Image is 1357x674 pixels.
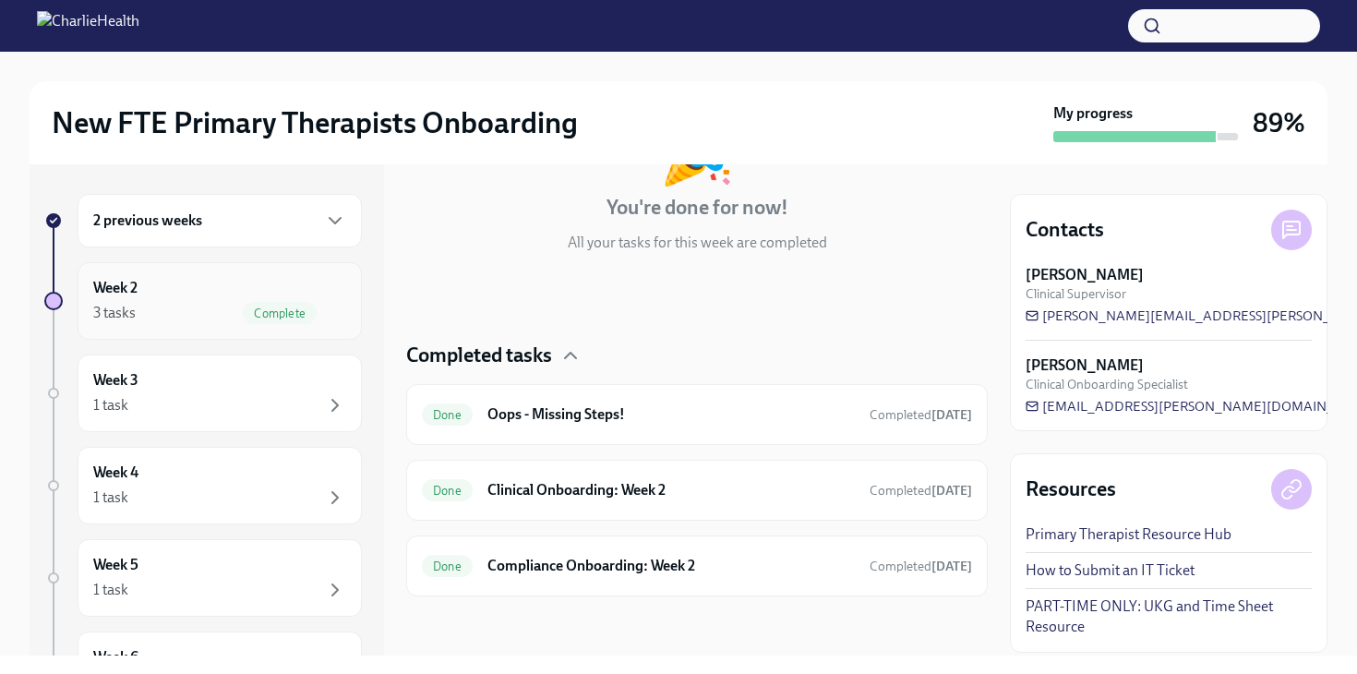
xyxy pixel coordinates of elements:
h6: Week 2 [93,278,138,298]
h6: Clinical Onboarding: Week 2 [487,480,855,500]
a: PART-TIME ONLY: UKG and Time Sheet Resource [1026,596,1312,637]
span: Clinical Supervisor [1026,285,1126,303]
strong: [PERSON_NAME] [1026,265,1144,285]
h6: Week 4 [93,463,138,483]
strong: [DATE] [931,559,972,574]
a: Primary Therapist Resource Hub [1026,524,1231,545]
span: Completed [870,559,972,574]
div: 3 tasks [93,303,136,323]
div: 2 previous weeks [78,194,362,247]
span: September 30th, 2025 14:39 [870,558,972,575]
div: 1 task [93,580,128,600]
a: Week 31 task [44,355,362,432]
a: How to Submit an IT Ticket [1026,560,1195,581]
div: Completed tasks [406,342,988,369]
a: DoneOops - Missing Steps!Completed[DATE] [422,400,972,429]
h6: 2 previous weeks [93,211,202,231]
span: Done [422,560,473,573]
h4: Resources [1026,475,1116,503]
h4: Contacts [1026,216,1104,244]
strong: [DATE] [931,483,972,499]
span: Completed [870,407,972,423]
a: DoneCompliance Onboarding: Week 2Completed[DATE] [422,551,972,581]
div: 🎉 [659,122,735,183]
img: CharlieHealth [37,11,139,41]
span: October 2nd, 2025 14:34 [870,482,972,499]
h6: Week 3 [93,370,138,391]
h6: Week 5 [93,555,138,575]
a: Week 51 task [44,539,362,617]
span: Done [422,484,473,498]
span: Completed [870,483,972,499]
div: 1 task [93,395,128,415]
span: Clinical Onboarding Specialist [1026,376,1188,393]
strong: My progress [1053,103,1133,124]
span: Done [422,408,473,422]
span: September 30th, 2025 13:08 [870,406,972,424]
strong: [PERSON_NAME] [1026,355,1144,376]
strong: [DATE] [931,407,972,423]
h4: Completed tasks [406,342,552,369]
h6: Compliance Onboarding: Week 2 [487,556,855,576]
p: All your tasks for this week are completed [568,233,827,253]
span: Complete [243,307,317,320]
a: Week 41 task [44,447,362,524]
h6: Oops - Missing Steps! [487,404,855,425]
h4: You're done for now! [606,194,788,222]
a: Week 23 tasksComplete [44,262,362,340]
div: 1 task [93,487,128,508]
h2: New FTE Primary Therapists Onboarding [52,104,578,141]
h6: Week 6 [93,647,138,668]
h3: 89% [1253,106,1305,139]
a: DoneClinical Onboarding: Week 2Completed[DATE] [422,475,972,505]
